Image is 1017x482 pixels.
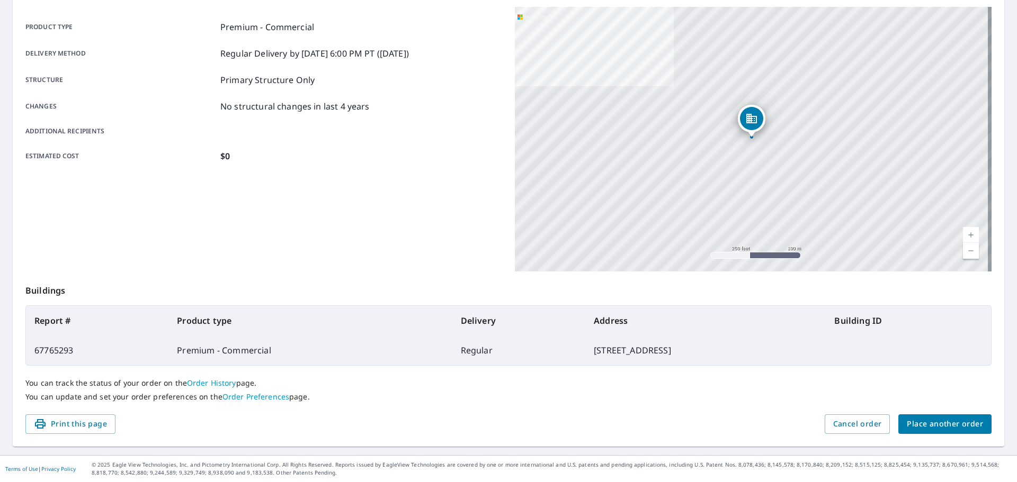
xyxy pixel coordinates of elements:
a: Order History [187,378,236,388]
span: Place another order [907,417,983,431]
p: You can update and set your order preferences on the page. [25,392,992,402]
p: Product type [25,21,216,33]
a: Current Level 17, Zoom Out [963,243,979,259]
p: Structure [25,74,216,86]
td: [STREET_ADDRESS] [585,335,826,365]
p: $0 [220,150,230,162]
a: Privacy Policy [41,465,76,472]
td: Regular [452,335,585,365]
button: Place another order [898,414,992,434]
a: Order Preferences [222,392,289,402]
p: Additional recipients [25,126,216,136]
p: © 2025 Eagle View Technologies, Inc. and Pictometry International Corp. All Rights Reserved. Repo... [92,461,1012,477]
th: Address [585,306,826,335]
button: Print this page [25,414,115,434]
p: Regular Delivery by [DATE] 6:00 PM PT ([DATE]) [220,47,409,60]
p: | [5,466,76,472]
th: Building ID [826,306,991,335]
p: Delivery method [25,47,216,60]
th: Report # [26,306,168,335]
a: Current Level 17, Zoom In [963,227,979,243]
a: Terms of Use [5,465,38,472]
div: Dropped pin, building 1, Commercial property, 1100 Sand Lake Rd Longwood, FL 32779-5812 [738,105,765,138]
th: Delivery [452,306,585,335]
p: Changes [25,100,216,113]
p: No structural changes in last 4 years [220,100,370,113]
p: Primary Structure Only [220,74,315,86]
p: Estimated cost [25,150,216,162]
p: You can track the status of your order on the page. [25,378,992,388]
td: 67765293 [26,335,168,365]
p: Premium - Commercial [220,21,314,33]
th: Product type [168,306,452,335]
span: Print this page [34,417,107,431]
span: Cancel order [833,417,882,431]
button: Cancel order [825,414,890,434]
td: Premium - Commercial [168,335,452,365]
p: Buildings [25,271,992,305]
